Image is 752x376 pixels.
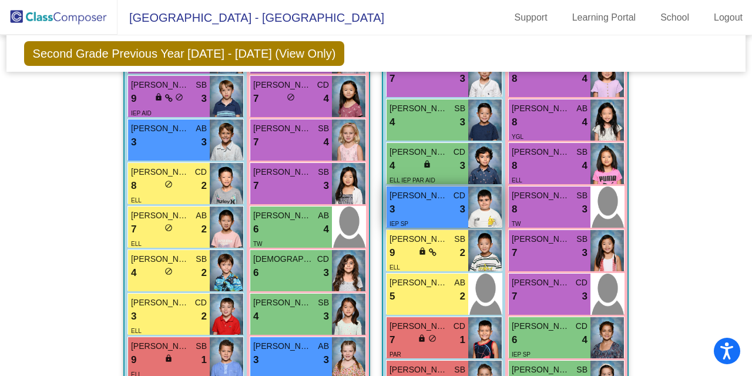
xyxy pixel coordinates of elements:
span: [PERSON_NAME] [390,189,448,202]
span: TW [512,221,521,227]
span: [PERSON_NAME] [512,320,570,332]
span: 3 [324,265,329,281]
span: [PERSON_NAME] [512,364,570,376]
span: TW [253,241,263,247]
span: PAR [390,351,401,358]
span: ELL [131,197,142,204]
span: SB [454,233,465,245]
span: ELL [131,328,142,334]
span: [PERSON_NAME] [131,297,190,309]
span: AB [318,209,329,222]
span: [PERSON_NAME] [390,364,448,376]
span: 7 [512,245,517,261]
span: 8 [512,115,517,130]
span: SB [318,166,329,178]
span: 3 [202,135,207,150]
span: CD [454,320,465,332]
span: 7 [253,135,258,150]
span: SB [576,364,587,376]
span: 4 [582,71,587,86]
span: [PERSON_NAME] [512,189,570,202]
a: Support [505,8,557,27]
span: lock [423,160,431,168]
span: 3 [253,352,258,368]
span: 3 [324,309,329,324]
span: 9 [131,352,136,368]
span: 7 [390,71,395,86]
a: Learning Portal [563,8,646,27]
span: do_not_disturb_alt [164,267,173,275]
span: [PERSON_NAME] [131,166,190,178]
span: ELL [512,177,522,184]
span: [PERSON_NAME] [253,166,312,178]
span: 3 [131,309,136,324]
span: 4 [582,158,587,174]
span: CD [454,146,465,158]
span: 3 [582,245,587,261]
span: lock [418,334,426,342]
span: SB [196,253,207,265]
span: AB [196,209,207,222]
span: CD [576,277,587,289]
span: 5 [390,289,395,304]
span: 9 [131,91,136,107]
span: 2 [202,222,207,237]
span: 9 [390,245,395,261]
span: 6 [253,265,258,281]
span: [PERSON_NAME] [131,122,190,135]
span: 4 [324,222,329,237]
span: do_not_disturb_alt [287,93,295,101]
span: [PERSON_NAME] [390,102,448,115]
span: SB [318,122,329,135]
span: 8 [512,202,517,217]
span: Second Grade Previous Year [DATE] - [DATE] (View Only) [24,41,345,66]
span: 1 [202,352,207,368]
span: 3 [460,202,465,217]
span: 4 [582,115,587,130]
span: 3 [460,115,465,130]
span: do_not_disturb_alt [175,93,183,101]
span: [PERSON_NAME] [390,233,448,245]
span: CD [195,166,207,178]
span: 7 [131,222,136,237]
span: CD [576,320,587,332]
span: 6 [512,332,517,348]
span: [PERSON_NAME] [390,146,448,158]
span: 7 [253,91,258,107]
span: AB [196,122,207,135]
span: [PERSON_NAME] [390,277,448,289]
span: SB [454,364,465,376]
span: 7 [253,178,258,194]
span: 6 [253,222,258,237]
span: 3 [324,178,329,194]
span: 4 [324,135,329,150]
a: Logout [704,8,752,27]
span: 4 [324,91,329,107]
span: lock [155,93,163,101]
span: do_not_disturb_alt [428,334,437,342]
span: 3 [390,202,395,217]
span: 3 [131,135,136,150]
span: [PERSON_NAME] [131,79,190,91]
span: IEP AID [131,110,152,117]
span: SB [454,102,465,115]
span: 7 [390,332,395,348]
span: lock [418,247,427,255]
span: 4 [253,309,258,324]
span: [GEOGRAPHIC_DATA] - [GEOGRAPHIC_DATA] [117,8,384,27]
span: [PERSON_NAME] [253,209,312,222]
span: do_not_disturb_alt [164,224,173,232]
span: 1 [460,332,465,348]
span: SP [131,66,139,73]
span: SB [576,233,587,245]
span: ELL [390,264,400,271]
span: [PERSON_NAME] [253,340,312,352]
span: do_not_disturb_alt [164,180,173,188]
span: 4 [390,115,395,130]
span: 7 [512,289,517,304]
span: ELL [131,241,142,247]
span: 8 [512,71,517,86]
span: [PERSON_NAME] [512,102,570,115]
span: IEP SP [512,351,531,358]
span: 2 [460,245,465,261]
